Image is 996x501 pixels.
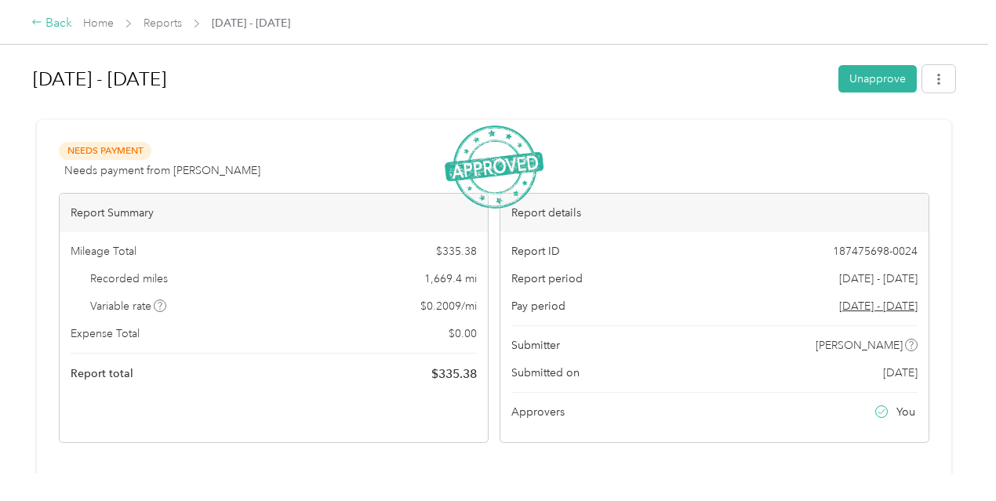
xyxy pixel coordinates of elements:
a: Reports [144,16,182,30]
span: Submitted on [511,365,580,381]
div: Report details [500,194,929,232]
span: Variable rate [90,298,167,314]
h1: Aug 1 - 31, 2025 [33,60,827,98]
a: Home [83,16,114,30]
span: [DATE] - [DATE] [839,270,918,287]
span: [DATE] - [DATE] [212,15,290,31]
div: Back [31,14,72,33]
span: $ 335.38 [431,365,477,383]
span: Needs Payment [59,142,151,160]
span: Needs payment from [PERSON_NAME] [64,162,260,179]
span: Submitter [511,337,560,354]
span: Pay period [511,298,565,314]
span: Approvers [511,404,565,420]
span: [DATE] [883,365,918,381]
span: You [896,404,915,420]
iframe: Everlance-gr Chat Button Frame [908,413,996,501]
img: ApprovedStamp [445,125,543,209]
span: 1,669.4 mi [424,270,477,287]
span: Report ID [511,243,560,260]
button: Unapprove [838,65,917,93]
span: [PERSON_NAME] [816,337,903,354]
span: Report period [511,270,583,287]
span: $ 0.00 [449,325,477,342]
span: 187475698-0024 [833,243,918,260]
div: Report Summary [60,194,488,232]
span: Go to pay period [839,298,918,314]
span: Recorded miles [90,270,168,287]
span: $ 0.2009 / mi [420,298,477,314]
span: Report total [71,365,133,382]
span: $ 335.38 [436,243,477,260]
span: Mileage Total [71,243,136,260]
span: Expense Total [71,325,140,342]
